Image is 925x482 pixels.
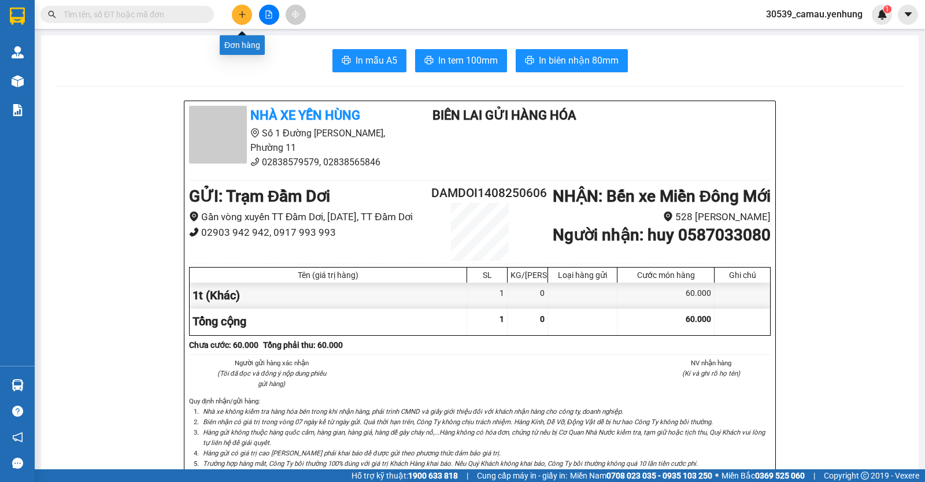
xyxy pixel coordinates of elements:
[265,10,273,18] span: file-add
[48,10,56,18] span: search
[250,128,260,138] span: environment
[467,469,468,482] span: |
[189,212,199,221] span: environment
[424,55,434,66] span: printer
[83,65,164,81] div: 0587033080
[551,270,614,280] div: Loại hàng gửi
[721,469,805,482] span: Miền Bắc
[259,5,279,25] button: file-add
[189,187,330,206] b: GỬI : Trạm Đầm Dơi
[539,53,619,68] span: In biên nhận 80mm
[686,314,711,324] span: 60.000
[877,9,887,20] img: icon-new-feature
[238,10,246,18] span: plus
[652,358,771,368] li: NV nhận hàng
[193,270,464,280] div: Tên (giá trị hàng)
[467,283,508,309] div: 1
[263,340,343,350] b: Tổng phải thu: 60.000
[813,469,815,482] span: |
[189,209,431,225] li: Gần vòng xuyến TT Đầm Dơi, [DATE], TT Đầm Dơi
[903,9,913,20] span: caret-down
[83,11,110,23] span: Nhận:
[286,5,306,25] button: aim
[250,157,260,166] span: phone
[12,379,24,391] img: warehouse-icon
[83,10,164,51] div: Bến xe Miền Đông Mới
[477,469,567,482] span: Cung cấp máy in - giấy in:
[663,212,673,221] span: environment
[525,55,534,66] span: printer
[508,283,548,309] div: 0
[438,53,498,68] span: In tem 100mm
[203,428,765,447] i: Hàng gửi không thuộc hàng quốc cấm, hàng gian, hàng giả, hàng dễ gây cháy nổ,...Hàng không có hóa...
[431,184,528,203] h2: DAMDOI1408250606
[415,49,507,72] button: printerIn tem 100mm
[10,11,28,23] span: Gửi:
[757,7,872,21] span: 30539_camau.yenhung
[606,471,712,480] strong: 0708 023 035 - 0935 103 250
[189,396,771,480] div: Quy định nhận/gửi hàng :
[510,270,545,280] div: KG/[PERSON_NAME]
[356,53,397,68] span: In mẫu A5
[189,155,404,169] li: 02838579579, 02838565846
[717,270,767,280] div: Ghi chú
[12,104,24,116] img: solution-icon
[12,75,24,87] img: warehouse-icon
[189,340,258,350] b: Chưa cước : 60.000
[12,406,23,417] span: question-circle
[189,126,404,155] li: Số 1 Đường [PERSON_NAME], Phường 11
[617,283,715,309] div: 60.000
[203,418,713,426] i: Biên nhận có giá trị trong vòng 07 ngày kể từ ngày gửi. Quá thời hạn trên, Công Ty không chịu trá...
[12,432,23,443] span: notification
[189,227,199,237] span: phone
[189,225,431,240] li: 02903 942 942, 0917 993 993
[553,187,771,206] b: NHẬN : Bến xe Miền Đông Mới
[540,314,545,324] span: 0
[499,314,504,324] span: 1
[342,55,351,66] span: printer
[898,5,918,25] button: caret-down
[715,473,719,478] span: ⚪️
[516,49,628,72] button: printerIn biên nhận 80mm
[193,314,246,328] span: Tổng cộng
[212,358,331,368] li: Người gửi hàng xác nhận
[682,369,740,377] i: (Kí và ghi rõ họ tên)
[470,270,504,280] div: SL
[10,10,75,38] div: Trạm Đầm Dơi
[620,270,711,280] div: Cước món hàng
[861,472,869,480] span: copyright
[351,469,458,482] span: Hỗ trợ kỹ thuật:
[883,5,891,13] sup: 1
[570,469,712,482] span: Miền Nam
[190,283,467,309] div: 1t (Khác)
[291,10,299,18] span: aim
[250,108,360,123] b: Nhà xe Yến Hùng
[408,471,458,480] strong: 1900 633 818
[553,225,771,244] b: Người nhận : huy 0587033080
[12,458,23,469] span: message
[203,407,623,416] i: Nhà xe không kiểm tra hàng hóa bên trong khi nhận hàng, phải trình CMND và giấy giới thiệu đối vớ...
[64,8,200,21] input: Tìm tên, số ĐT hoặc mã đơn
[332,49,406,72] button: printerIn mẫu A5
[885,5,889,13] span: 1
[432,108,576,123] b: BIÊN LAI GỬI HÀNG HÓA
[217,369,326,388] i: (Tôi đã đọc và đồng ý nộp dung phiếu gửi hàng)
[83,51,164,65] div: huy
[10,8,25,25] img: logo-vxr
[528,209,771,225] li: 528 [PERSON_NAME]
[203,449,501,457] i: Hàng gửi có giá trị cao [PERSON_NAME] phải khai báo để được gửi theo phương thức đảm bảo giá trị.
[12,46,24,58] img: warehouse-icon
[232,5,252,25] button: plus
[203,459,698,468] i: Trường hợp hàng mất, Công Ty bồi thường 100% đúng với giá trị Khách Hàng khai báo. Nếu Quý Khách ...
[755,471,805,480] strong: 0369 525 060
